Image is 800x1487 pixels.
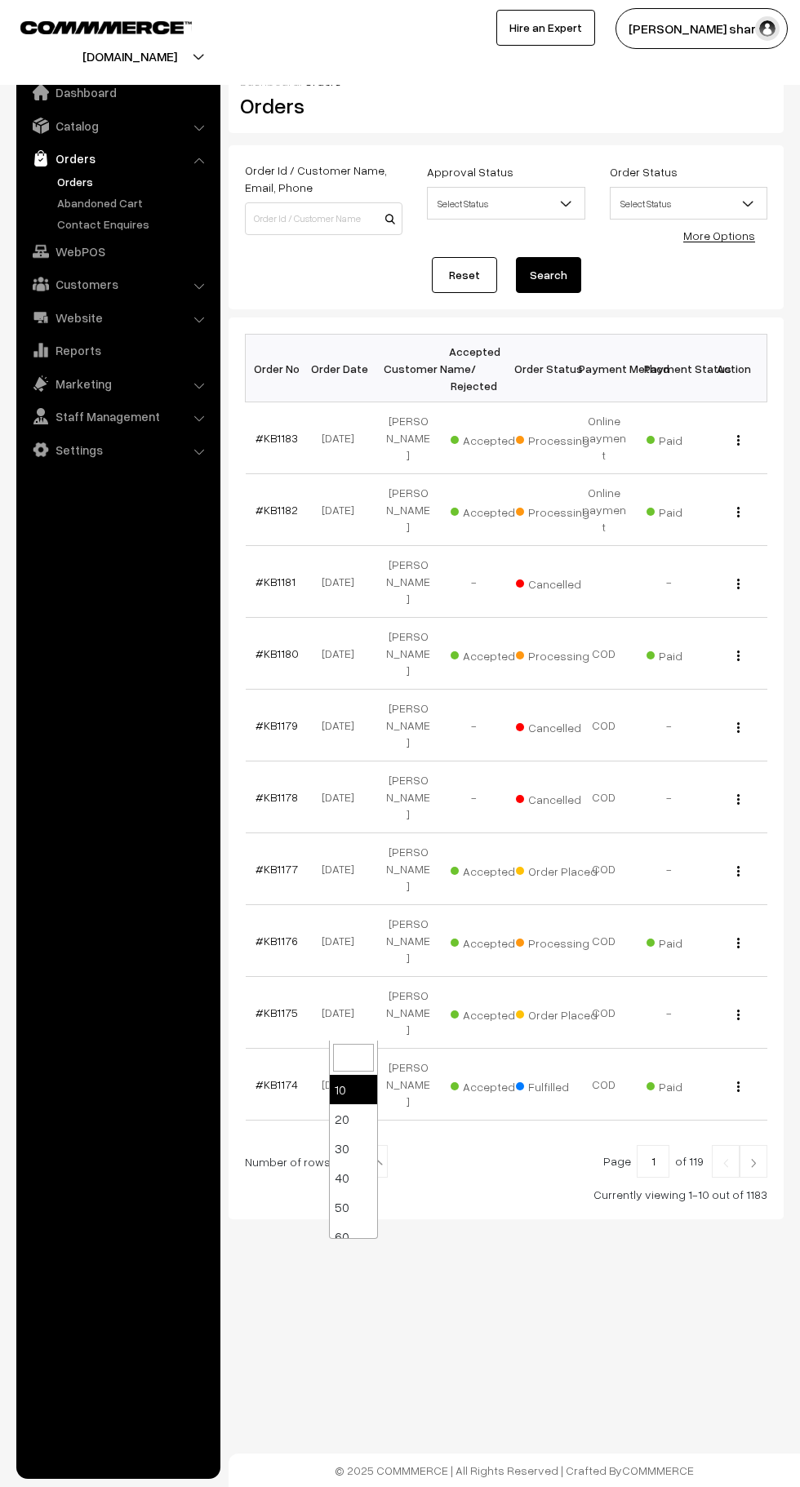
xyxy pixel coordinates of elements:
[376,1049,441,1121] td: [PERSON_NAME]
[516,499,598,521] span: Processing
[737,1010,740,1020] img: Menu
[310,977,376,1049] td: [DATE]
[451,499,532,521] span: Accepted
[637,833,702,905] td: -
[451,428,532,449] span: Accepted
[240,93,401,118] h2: Orders
[376,546,441,618] td: [PERSON_NAME]
[451,1002,532,1023] span: Accepted
[737,866,740,877] img: Menu
[20,21,192,33] img: COMMMERCE
[516,859,598,880] span: Order Placed
[675,1154,704,1168] span: of 119
[737,938,740,948] img: Menu
[737,435,740,446] img: Menu
[376,761,441,833] td: [PERSON_NAME]
[310,335,376,402] th: Order Date
[310,402,376,474] td: [DATE]
[718,1158,733,1168] img: Left
[256,431,298,445] a: #KB1183
[516,1074,598,1095] span: Fulfilled
[245,1186,767,1203] div: Currently viewing 1-10 out of 1183
[737,650,740,661] img: Menu
[516,571,598,593] span: Cancelled
[737,722,740,733] img: Menu
[25,36,234,77] button: [DOMAIN_NAME]
[256,575,296,588] a: #KB1181
[647,930,728,952] span: Paid
[496,10,595,46] a: Hire an Expert
[376,905,441,977] td: [PERSON_NAME]
[516,787,598,808] span: Cancelled
[20,303,215,332] a: Website
[737,794,740,805] img: Menu
[310,905,376,977] td: [DATE]
[451,1074,532,1095] span: Accepted
[647,428,728,449] span: Paid
[310,1049,376,1121] td: [DATE]
[637,690,702,761] td: -
[516,428,598,449] span: Processing
[376,474,441,546] td: [PERSON_NAME]
[376,335,441,402] th: Customer Name
[256,503,298,517] a: #KB1182
[603,1154,631,1168] span: Page
[571,761,637,833] td: COD
[310,618,376,690] td: [DATE]
[376,618,441,690] td: [PERSON_NAME]
[20,237,215,266] a: WebPOS
[20,269,215,299] a: Customers
[451,643,532,664] span: Accepted
[256,1005,298,1019] a: #KB1175
[20,16,163,36] a: COMMMERCE
[245,1153,331,1170] span: Number of rows
[20,78,215,107] a: Dashboard
[256,718,298,732] a: #KB1179
[20,435,215,464] a: Settings
[571,690,637,761] td: COD
[571,833,637,905] td: COD
[20,335,215,365] a: Reports
[256,862,298,876] a: #KB1177
[616,8,788,49] button: [PERSON_NAME] sharm…
[53,215,215,233] a: Contact Enquires
[441,761,506,833] td: -
[330,1134,377,1163] li: 30
[441,546,506,618] td: -
[610,187,767,220] span: Select Status
[571,474,637,546] td: Online payment
[20,369,215,398] a: Marketing
[432,257,497,293] a: Reset
[330,1192,377,1222] li: 50
[647,499,728,521] span: Paid
[441,690,506,761] td: -
[256,934,298,948] a: #KB1176
[516,257,581,293] button: Search
[571,335,637,402] th: Payment Method
[256,1077,298,1091] a: #KB1174
[451,930,532,952] span: Accepted
[245,162,402,196] label: Order Id / Customer Name, Email, Phone
[516,643,598,664] span: Processing
[637,335,702,402] th: Payment Status
[330,1222,377,1251] li: 60
[256,790,298,804] a: #KB1178
[53,173,215,190] a: Orders
[746,1158,761,1168] img: Right
[571,977,637,1049] td: COD
[376,833,441,905] td: [PERSON_NAME]
[376,977,441,1049] td: [PERSON_NAME]
[310,761,376,833] td: [DATE]
[737,1081,740,1092] img: Menu
[637,546,702,618] td: -
[516,715,598,736] span: Cancelled
[516,1002,598,1023] span: Order Placed
[610,163,678,180] label: Order Status
[310,546,376,618] td: [DATE]
[755,16,780,41] img: user
[611,189,767,218] span: Select Status
[20,144,215,173] a: Orders
[451,859,532,880] span: Accepted
[637,761,702,833] td: -
[229,1454,800,1487] footer: © 2025 COMMMERCE | All Rights Reserved | Crafted By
